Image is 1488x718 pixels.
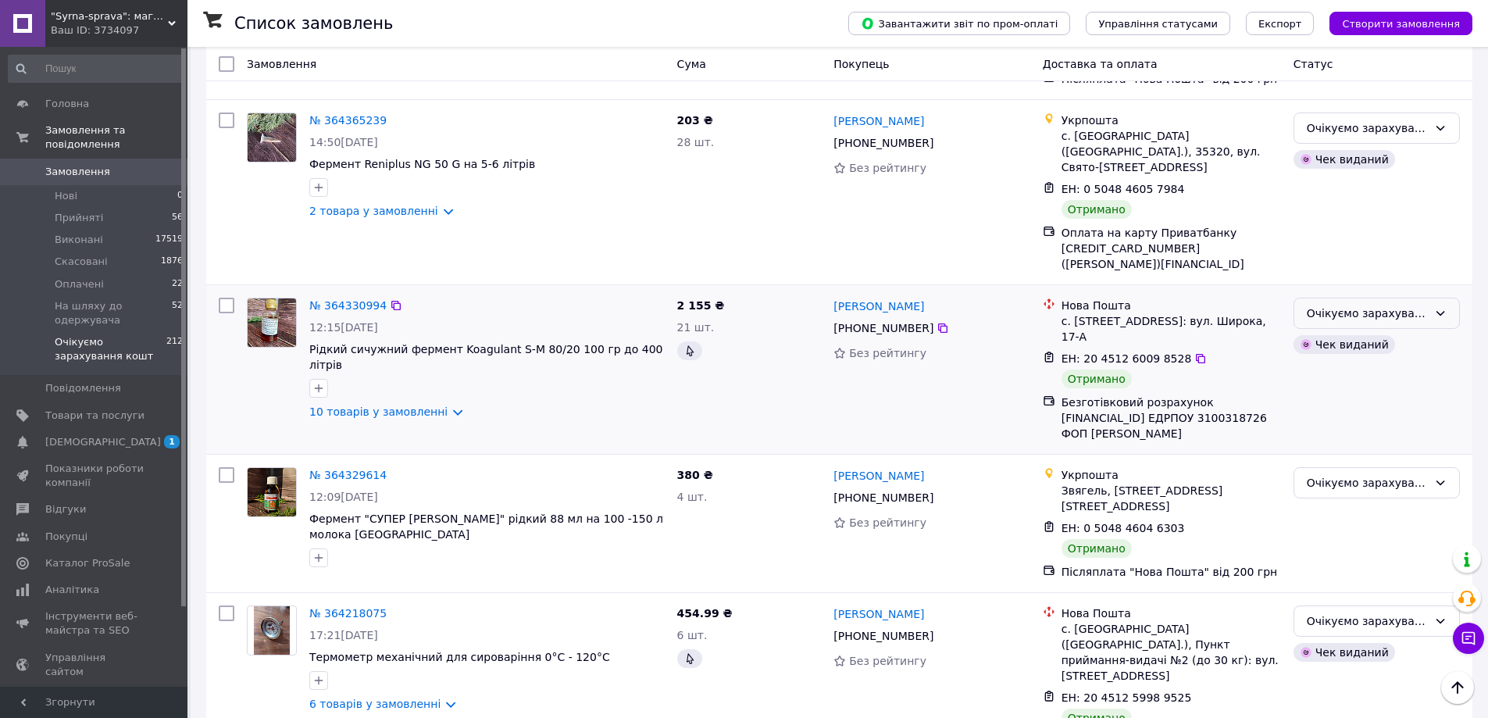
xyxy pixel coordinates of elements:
[45,502,86,516] span: Відгуки
[1062,467,1281,483] div: Укрпошта
[1314,16,1472,29] a: Створити замовлення
[309,698,441,710] a: 6 товарів у замовленні
[309,205,438,217] a: 2 товара у замовленні
[45,530,87,544] span: Покупці
[247,58,316,70] span: Замовлення
[172,277,183,291] span: 22
[247,605,297,655] a: Фото товару
[1062,522,1185,534] span: ЕН: 0 5048 4604 6303
[51,9,168,23] span: "Syrna-sprava": магазин для справжніх сироварів!
[677,629,708,641] span: 6 шт.
[166,335,183,363] span: 212
[849,347,926,359] span: Без рейтингу
[830,625,937,647] div: [PHONE_NUMBER]
[55,189,77,203] span: Нові
[45,583,99,597] span: Аналітика
[1062,691,1192,704] span: ЕН: 20 4512 5998 9525
[677,607,733,620] span: 454.99 ₴
[1086,12,1230,35] button: Управління статусами
[1307,474,1428,491] div: Очікуємо зарахування кошт
[1307,305,1428,322] div: Очікуємо зарахування кошт
[55,335,166,363] span: Очікуємо зарахування кошт
[1062,370,1132,388] div: Отримано
[1062,395,1281,441] div: Безготівковий розрахунок [FINANCIAL_ID] ЕДРПОУ 3100318726 ФОП [PERSON_NAME]
[1062,298,1281,313] div: Нова Пошта
[55,233,103,247] span: Виконані
[1307,613,1428,630] div: Очікуємо зарахування кошт
[45,651,145,679] span: Управління сайтом
[677,58,706,70] span: Cума
[849,655,926,667] span: Без рейтингу
[172,299,183,327] span: 52
[1307,120,1428,137] div: Очікуємо зарахування кошт
[1062,313,1281,345] div: с. [STREET_ADDRESS]: вул. Широка, 17-А
[1441,671,1474,704] button: Наверх
[1062,352,1192,365] span: ЕН: 20 4512 6009 8528
[254,606,291,655] img: Фото товару
[833,113,924,129] a: [PERSON_NAME]
[155,233,183,247] span: 17519
[45,165,110,179] span: Замовлення
[1062,621,1281,684] div: с. [GEOGRAPHIC_DATA] ([GEOGRAPHIC_DATA].), Пункт приймання-видачі №2 (до 30 кг): вул. [STREET_ADD...
[45,609,145,638] span: Інструменти веб-майстра та SEO
[861,16,1058,30] span: Завантажити звіт по пром-оплаті
[833,606,924,622] a: [PERSON_NAME]
[45,435,161,449] span: [DEMOGRAPHIC_DATA]
[309,299,387,312] a: № 364330994
[677,321,715,334] span: 21 шт.
[1294,150,1395,169] div: Чек виданий
[309,405,448,418] a: 10 товарів у замовленні
[45,556,130,570] span: Каталог ProSale
[1294,58,1333,70] span: Статус
[164,435,180,448] span: 1
[833,58,889,70] span: Покупець
[830,487,937,509] div: [PHONE_NUMBER]
[55,277,104,291] span: Оплачені
[1246,12,1315,35] button: Експорт
[677,114,713,127] span: 203 ₴
[172,211,183,225] span: 56
[8,55,184,83] input: Пошук
[1043,58,1158,70] span: Доставка та оплата
[1294,643,1395,662] div: Чек виданий
[1329,12,1472,35] button: Створити замовлення
[1294,335,1395,354] div: Чек виданий
[309,158,535,170] a: Фермент Reniplus NG 50 G на 5-6 літрів
[1342,18,1460,30] span: Створити замовлення
[1258,18,1302,30] span: Експорт
[45,123,187,152] span: Замовлення та повідомлення
[309,513,663,541] a: Фермент "СУПЕР [PERSON_NAME]" рідкий 88 мл на 100 -150 л молока [GEOGRAPHIC_DATA]
[309,321,378,334] span: 12:15[DATE]
[848,12,1070,35] button: Завантажити звіт по пром-оплаті
[1453,623,1484,654] button: Чат з покупцем
[45,409,145,423] span: Товари та послуги
[309,607,387,620] a: № 364218075
[677,299,725,312] span: 2 155 ₴
[161,255,183,269] span: 1876
[833,298,924,314] a: [PERSON_NAME]
[309,629,378,641] span: 17:21[DATE]
[1062,113,1281,128] div: Укрпошта
[309,343,663,371] a: Рідкий сичужний фермент Koagulant S-M 80/20 100 гр до 400 літрів
[849,516,926,529] span: Без рейтингу
[1062,483,1281,514] div: Звягель, [STREET_ADDRESS] [STREET_ADDRESS]
[248,298,296,347] img: Фото товару
[849,162,926,174] span: Без рейтингу
[309,651,610,663] a: Термометр механічний для сироваріння 0°C - 120°C
[830,317,937,339] div: [PHONE_NUMBER]
[1062,128,1281,175] div: с. [GEOGRAPHIC_DATA] ([GEOGRAPHIC_DATA].), 35320, вул. Свято-[STREET_ADDRESS]
[51,23,187,38] div: Ваш ID: 3734097
[1062,200,1132,219] div: Отримано
[247,298,297,348] a: Фото товару
[247,467,297,517] a: Фото товару
[45,462,145,490] span: Показники роботи компанії
[248,468,296,516] img: Фото товару
[677,469,713,481] span: 380 ₴
[45,97,89,111] span: Головна
[677,491,708,503] span: 4 шт.
[1062,564,1281,580] div: Післяплата "Нова Пошта" від 200 грн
